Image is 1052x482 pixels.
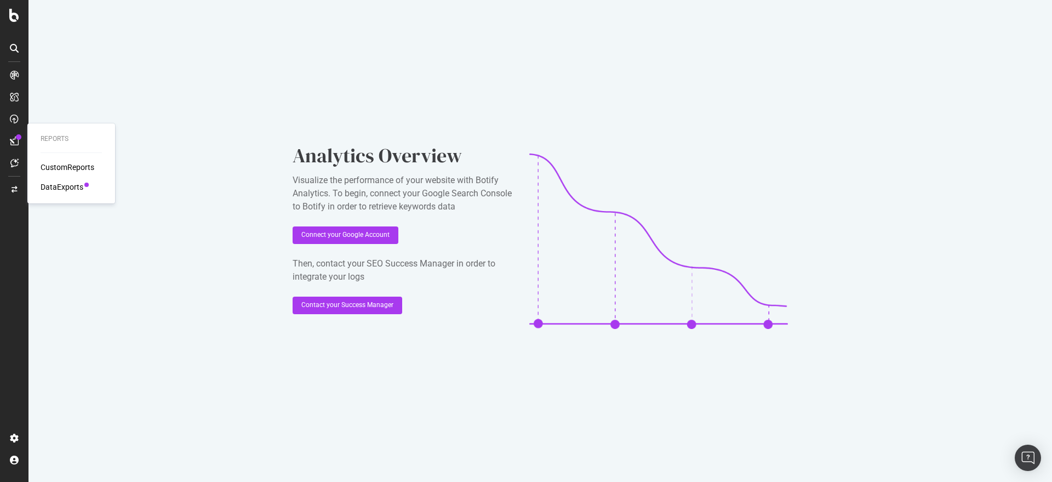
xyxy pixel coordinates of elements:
[41,134,102,144] div: Reports
[529,154,788,329] img: CaL_T18e.png
[293,174,512,213] div: Visualize the performance of your website with Botify Analytics. To begin, connect your Google Se...
[41,182,83,192] a: DataExports
[293,297,402,314] button: Contact your Success Manager
[41,162,94,173] a: CustomReports
[301,230,390,240] div: Connect your Google Account
[301,300,393,310] div: Contact your Success Manager
[293,257,512,283] div: Then, contact your SEO Success Manager in order to integrate your logs
[293,142,512,169] div: Analytics Overview
[1015,445,1041,471] div: Open Intercom Messenger
[293,226,398,244] button: Connect your Google Account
